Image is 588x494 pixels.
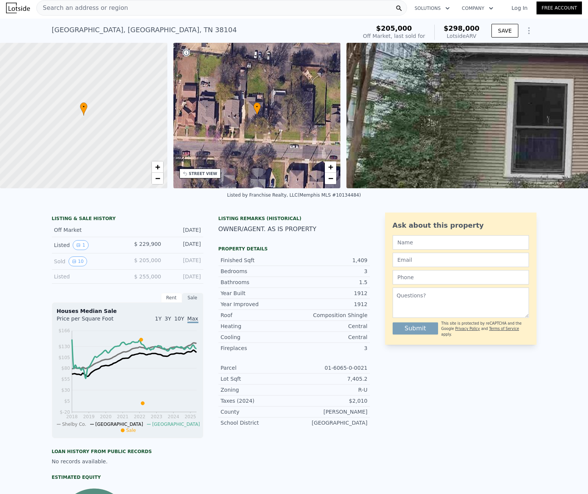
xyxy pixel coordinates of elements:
div: • [80,102,87,116]
button: View historical data [73,240,89,250]
a: Zoom out [152,173,163,184]
div: [DATE] [167,240,201,250]
input: Email [393,253,529,267]
div: [PERSON_NAME] [294,408,368,416]
button: SAVE [491,24,518,38]
div: 7,405.2 [294,375,368,383]
a: Zoom in [152,161,163,173]
div: Listed [54,273,122,280]
tspan: 2018 [66,414,78,419]
span: $ 205,000 [134,257,161,263]
div: [DATE] [167,226,201,234]
div: 1.5 [294,278,368,286]
span: $205,000 [376,24,412,32]
div: Off Market [54,226,122,234]
div: STREET VIEW [189,171,217,177]
div: 1,409 [294,256,368,264]
div: 3 [294,267,368,275]
div: Roof [221,311,294,319]
div: County [221,408,294,416]
div: [GEOGRAPHIC_DATA] [294,419,368,427]
span: Sale [126,428,136,433]
a: Log In [502,4,537,12]
tspan: 2020 [100,414,112,419]
div: Central [294,333,368,341]
button: Company [456,2,499,15]
span: + [328,162,333,172]
span: $ 255,000 [134,274,161,280]
input: Phone [393,270,529,285]
div: • [253,102,261,116]
div: Property details [218,246,370,252]
div: Taxes (2024) [221,397,294,405]
span: − [155,174,160,183]
div: Heating [221,322,294,330]
span: 3Y [165,316,171,322]
div: 1912 [294,300,368,308]
tspan: $80 [61,366,70,371]
div: Listing Remarks (Historical) [218,216,370,222]
div: Price per Square Foot [57,315,128,327]
tspan: $5 [64,399,70,404]
tspan: $105 [58,355,70,360]
div: Listed [54,240,122,250]
div: No records available. [52,458,203,465]
span: − [328,174,333,183]
span: Shelby Co. [62,422,86,427]
tspan: $55 [61,377,70,382]
div: Lot Sqft [221,375,294,383]
div: Year Built [221,289,294,297]
span: [GEOGRAPHIC_DATA] [152,422,200,427]
tspan: 2019 [83,414,95,419]
a: Zoom out [325,173,336,184]
button: Solutions [409,2,456,15]
a: Free Account [537,2,582,14]
div: Cooling [221,333,294,341]
div: School District [221,419,294,427]
span: • [80,103,87,110]
div: [DATE] [167,256,201,266]
a: Zoom in [325,161,336,173]
div: $2,010 [294,397,368,405]
div: This site is protected by reCAPTCHA and the Google and apply. [441,321,529,337]
tspan: $166 [58,328,70,333]
div: Rent [161,293,182,303]
span: • [253,103,261,110]
div: Ask about this property [393,220,529,231]
a: Privacy Policy [455,327,480,331]
div: Year Improved [221,300,294,308]
tspan: 2021 [117,414,128,419]
span: + [155,162,160,172]
div: Lotside ARV [444,32,480,40]
div: Bathrooms [221,278,294,286]
div: LISTING & SALE HISTORY [52,216,203,223]
div: 01-6065-0-0021 [294,364,368,372]
tspan: 2024 [167,414,179,419]
span: 1Y [155,316,161,322]
img: Lotside [6,3,30,13]
div: OWNER/AGENT. AS IS PROPERTY [218,225,370,234]
div: [DATE] [167,273,201,280]
div: Estimated Equity [52,474,203,480]
input: Name [393,235,529,250]
span: [GEOGRAPHIC_DATA] [95,422,143,427]
span: 10Y [174,316,184,322]
div: Zoning [221,386,294,394]
a: Terms of Service [489,327,519,331]
div: Bedrooms [221,267,294,275]
tspan: $130 [58,344,70,349]
div: Loan history from public records [52,449,203,455]
span: Max [187,316,198,323]
tspan: 2025 [184,414,196,419]
button: Show Options [521,23,537,38]
div: Sale [182,293,203,303]
tspan: 2023 [151,414,162,419]
div: R-U [294,386,368,394]
div: Sold [54,256,122,266]
div: Listed by Franchise Realty, LLC (Memphis MLS #10134484) [227,192,361,198]
span: $ 229,900 [134,241,161,247]
tspan: $30 [61,388,70,393]
button: View historical data [69,256,87,266]
span: Search an address or region [37,3,128,13]
tspan: 2022 [134,414,145,419]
